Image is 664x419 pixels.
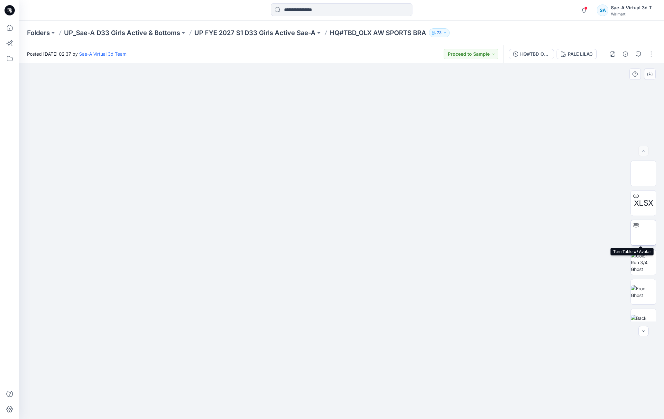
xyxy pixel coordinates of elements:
a: UP FYE 2027 S1 D33 Girls Active Sae-A [194,28,316,37]
img: Front Ghost [631,285,656,299]
p: HQ#TBD_OLX AW SPORTS BRA [330,28,426,37]
button: Details [620,49,631,59]
div: SA [597,5,608,16]
div: Walmart [611,12,656,16]
button: HQ#TBD_OLX AW SPORTS BRA_030725 [509,49,554,59]
img: Color Run 3/4 Ghost [631,252,656,273]
span: XLSX [634,197,653,209]
div: Sae-A Virtual 3d Team [611,4,656,12]
div: HQ#TBD_OLX AW SPORTS BRA_030725 [520,51,550,58]
button: 73 [429,28,450,37]
button: PALE LILAC [557,49,597,59]
a: Sae-A Virtual 3d Team [79,51,126,57]
span: Posted [DATE] 02:37 by [27,51,126,57]
a: UP_Sae-A D33 Girls Active & Bottoms [64,28,180,37]
p: 73 [437,29,442,36]
div: PALE LILAC [568,51,593,58]
a: Folders [27,28,50,37]
img: Back Ghost [631,315,656,328]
